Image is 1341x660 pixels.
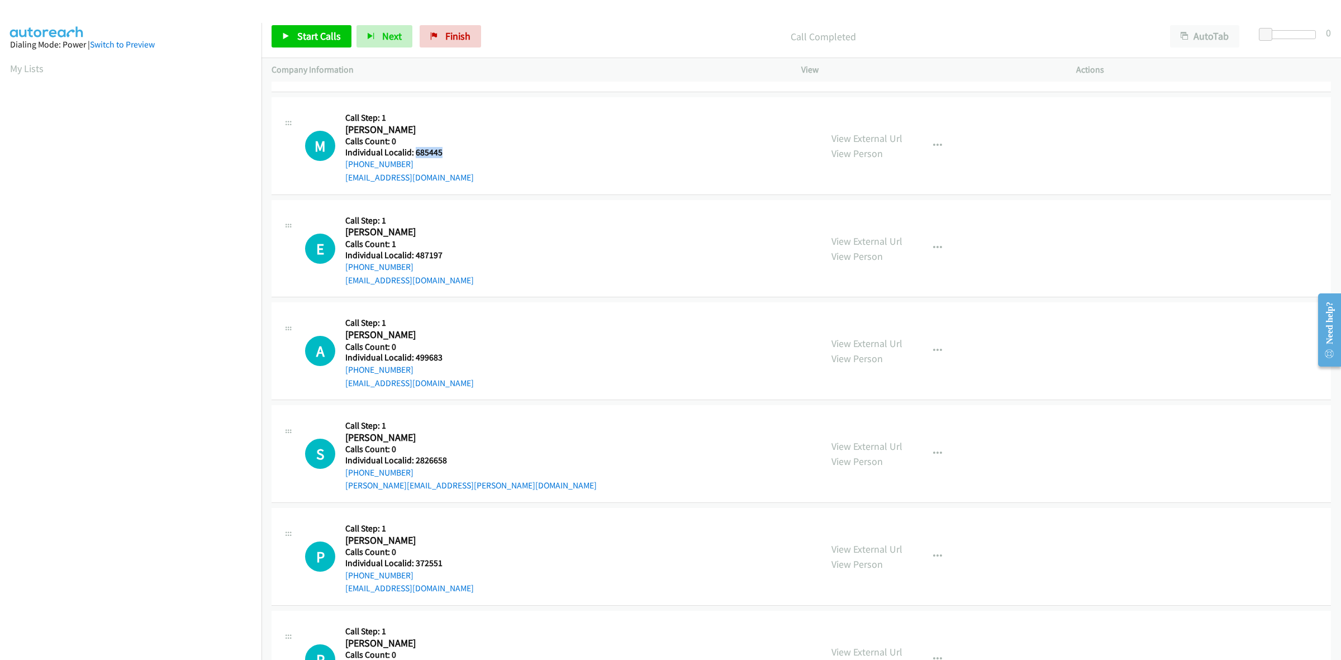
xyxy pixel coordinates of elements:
[831,337,902,350] a: View External Url
[345,570,413,581] a: [PHONE_NUMBER]
[420,25,481,48] a: Finish
[831,543,902,555] a: View External Url
[345,147,474,158] h5: Individual Localid: 685445
[345,239,474,250] h5: Calls Count: 1
[345,523,474,534] h5: Call Step: 1
[305,234,335,264] h1: E
[345,534,455,547] h2: [PERSON_NAME]
[345,378,474,388] a: [EMAIL_ADDRESS][DOMAIN_NAME]
[345,136,474,147] h5: Calls Count: 0
[345,352,474,363] h5: Individual Localid: 499683
[831,558,883,571] a: View Person
[90,39,155,50] a: Switch to Preview
[496,29,1150,44] p: Call Completed
[801,63,1056,77] p: View
[345,364,413,375] a: [PHONE_NUMBER]
[10,62,44,75] a: My Lists
[1170,25,1239,48] button: AutoTab
[356,25,412,48] button: Next
[345,637,455,650] h2: [PERSON_NAME]
[305,542,335,572] h1: P
[305,131,335,161] h1: M
[831,250,883,263] a: View Person
[272,25,351,48] a: Start Calls
[10,86,261,617] iframe: Dialpad
[345,317,474,329] h5: Call Step: 1
[345,250,474,261] h5: Individual Localid: 487197
[345,467,413,478] a: [PHONE_NUMBER]
[345,275,474,286] a: [EMAIL_ADDRESS][DOMAIN_NAME]
[305,542,335,572] div: The call is yet to be attempted
[345,159,413,169] a: [PHONE_NUMBER]
[345,262,413,272] a: [PHONE_NUMBER]
[345,558,474,569] h5: Individual Localid: 372551
[305,336,335,366] div: The call is yet to be attempted
[345,420,597,431] h5: Call Step: 1
[345,455,597,466] h5: Individual Localid: 2826658
[831,235,902,248] a: View External Url
[345,626,474,637] h5: Call Step: 1
[10,38,251,51] div: Dialing Mode: Power |
[345,329,455,341] h2: [PERSON_NAME]
[1326,25,1331,40] div: 0
[305,439,335,469] h1: S
[1076,63,1331,77] p: Actions
[445,30,470,42] span: Finish
[831,132,902,145] a: View External Url
[345,480,597,491] a: [PERSON_NAME][EMAIL_ADDRESS][PERSON_NAME][DOMAIN_NAME]
[305,439,335,469] div: The call is yet to be attempted
[272,63,781,77] p: Company Information
[831,352,883,365] a: View Person
[831,147,883,160] a: View Person
[345,444,597,455] h5: Calls Count: 0
[297,30,341,42] span: Start Calls
[305,336,335,366] h1: A
[345,112,474,124] h5: Call Step: 1
[345,215,474,226] h5: Call Step: 1
[831,455,883,468] a: View Person
[345,226,455,239] h2: [PERSON_NAME]
[345,172,474,183] a: [EMAIL_ADDRESS][DOMAIN_NAME]
[831,645,902,658] a: View External Url
[382,30,402,42] span: Next
[345,341,474,353] h5: Calls Count: 0
[345,547,474,558] h5: Calls Count: 0
[345,583,474,593] a: [EMAIL_ADDRESS][DOMAIN_NAME]
[305,131,335,161] div: The call is yet to be attempted
[1309,286,1341,374] iframe: Resource Center
[345,124,455,136] h2: [PERSON_NAME]
[831,440,902,453] a: View External Url
[345,431,455,444] h2: [PERSON_NAME]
